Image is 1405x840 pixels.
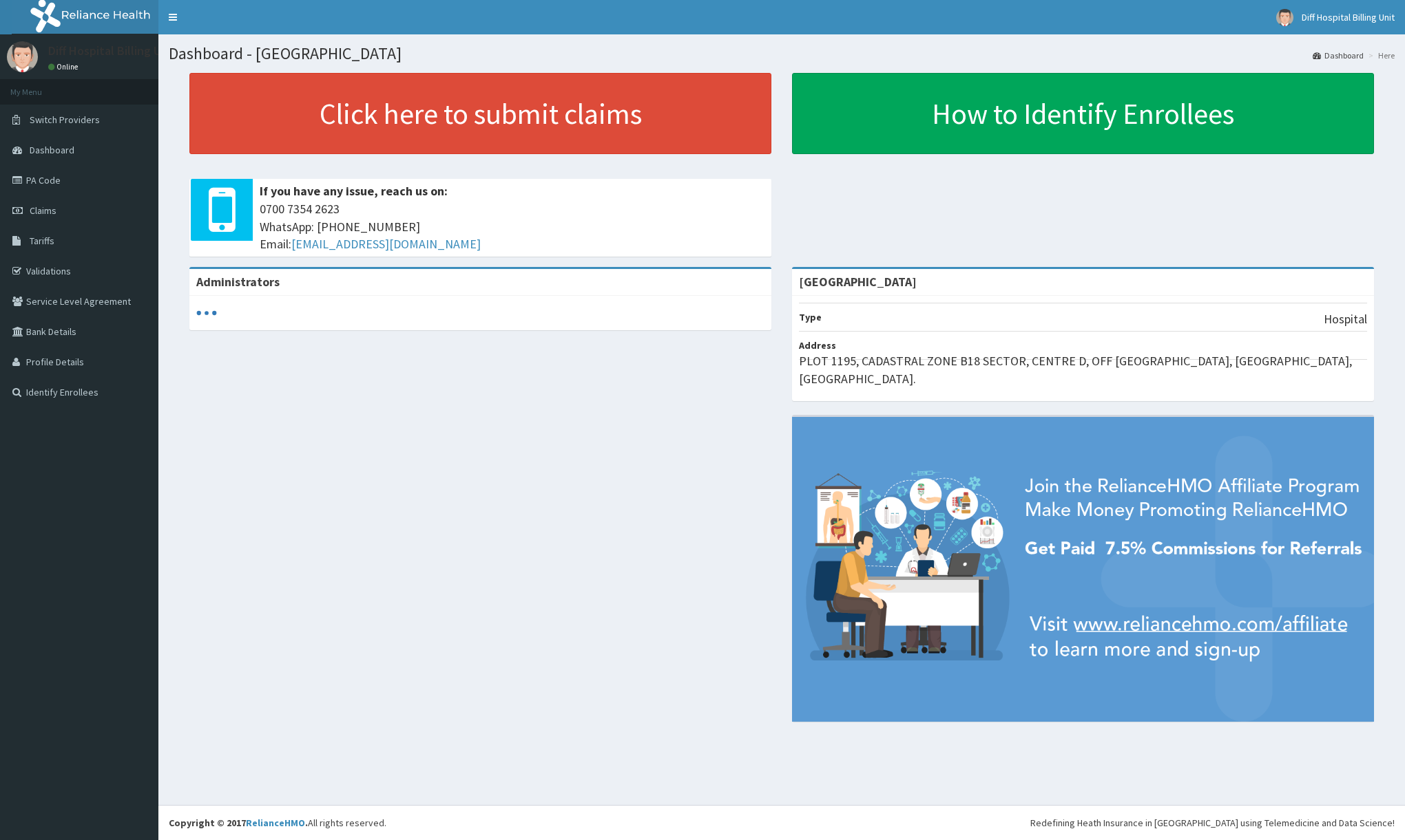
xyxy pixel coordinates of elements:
span: Claims [30,204,56,217]
a: Dashboard [1313,50,1364,61]
span: Tariffs [30,235,54,247]
b: Type [799,311,822,323]
strong: Copyright © 2017 . [169,817,308,829]
p: PLOT 1195, CADASTRAL ZONE B18 SECTOR, CENTRE D, OFF [GEOGRAPHIC_DATA], [GEOGRAPHIC_DATA], [GEOGRA... [799,352,1367,387]
a: Online [48,62,81,72]
li: Here [1365,50,1395,61]
img: User Image [1276,9,1293,26]
a: [EMAIL_ADDRESS][DOMAIN_NAME] [291,236,481,252]
img: User Image [7,41,38,72]
span: Switch Providers [30,114,100,126]
b: If you have any issue, reach us on: [260,183,448,199]
div: Redefining Heath Insurance in [GEOGRAPHIC_DATA] using Telemedicine and Data Science! [1030,816,1395,830]
strong: [GEOGRAPHIC_DATA] [799,274,917,290]
a: Click here to submit claims [189,73,771,154]
b: Address [799,339,836,352]
a: RelianceHMO [246,817,305,829]
svg: audio-loading [196,303,217,323]
p: Hospital [1324,310,1367,328]
p: Diff Hospital Billing Unit [48,45,176,57]
b: Administrators [196,274,280,290]
a: How to Identify Enrollees [792,73,1374,154]
span: Dashboard [30,144,74,156]
h1: Dashboard - [GEOGRAPHIC_DATA] [169,45,1395,63]
img: provider-team-banner.png [792,417,1374,721]
span: 0700 7354 2623 WhatsApp: [PHONE_NUMBER] Email: [260,200,764,253]
span: Diff Hospital Billing Unit [1302,11,1395,23]
footer: All rights reserved. [158,805,1405,840]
